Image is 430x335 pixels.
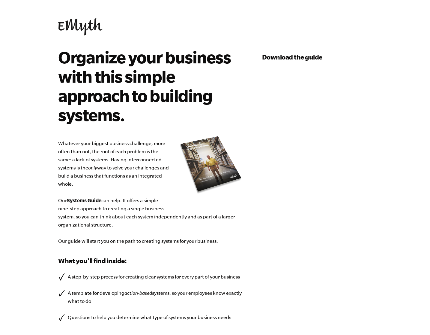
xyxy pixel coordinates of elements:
[58,256,244,266] h3: What you'll find inside:
[58,273,244,281] li: A step-by-step process for creating clear systems for every part of your business
[58,313,244,321] li: Questions to help you determine what type of systems your business needs
[67,197,101,203] b: Systems Guide
[58,47,235,124] h2: Organize your business with this simple approach to building systems.
[124,290,152,296] i: action-based
[58,289,244,305] li: A template for developing systems, so your employees know exactly what to do
[58,139,244,245] p: Whatever your biggest business challenge, more often than not, the root of each problem is the sa...
[58,18,103,35] img: EMyth
[262,52,372,62] h3: Download the guide
[88,165,97,170] i: only
[178,134,244,196] img: e-myth systems guide organize your business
